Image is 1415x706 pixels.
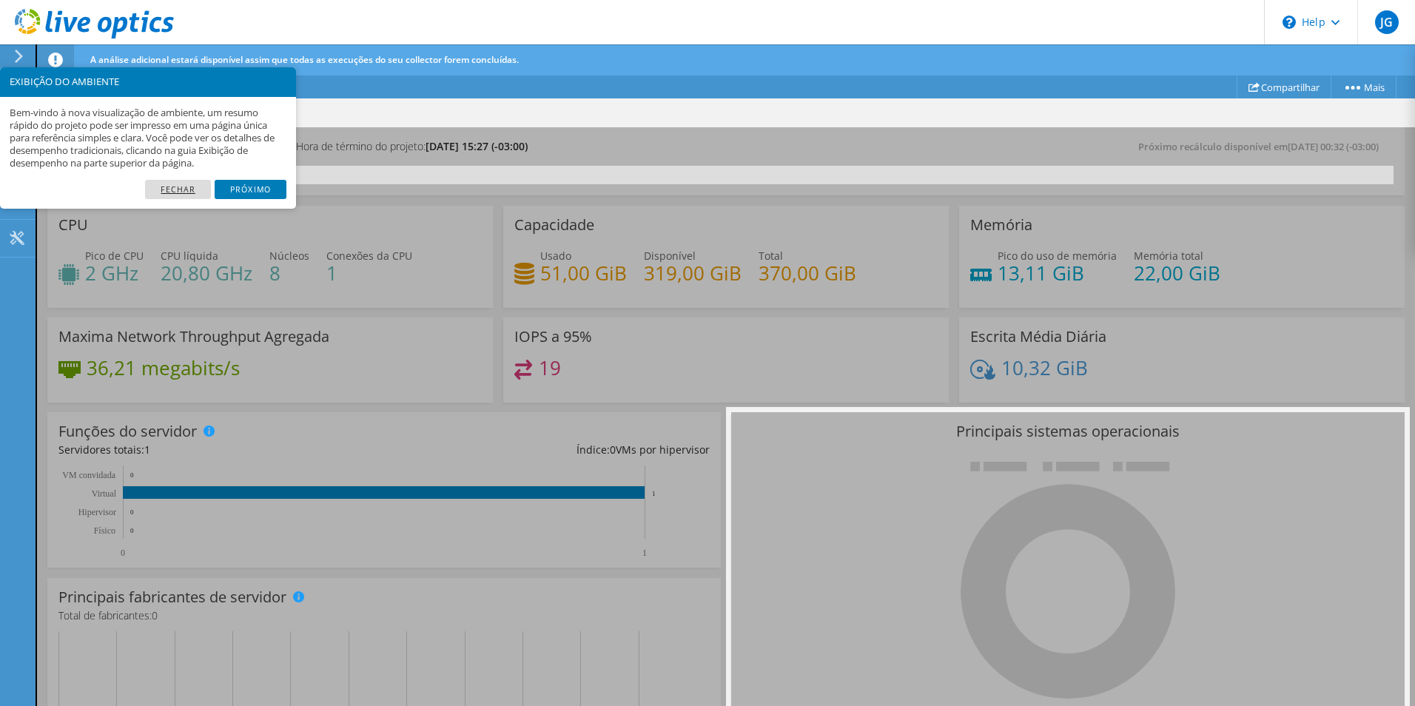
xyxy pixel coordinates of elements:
[215,180,286,199] a: Próximo
[10,107,286,170] p: Bem-vindo à nova visualização de ambiente, um resumo rápido do projeto pode ser impresso em uma p...
[1375,10,1399,34] span: JG
[1283,16,1296,29] svg: \n
[1237,75,1331,98] a: Compartilhar
[90,53,519,66] span: A análise adicional estará disponível assim que todas as execuções do seu collector forem concluí...
[1331,75,1396,98] a: Mais
[145,180,211,199] a: Fechar
[10,77,286,87] h3: EXIBIÇÃO DO AMBIENTE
